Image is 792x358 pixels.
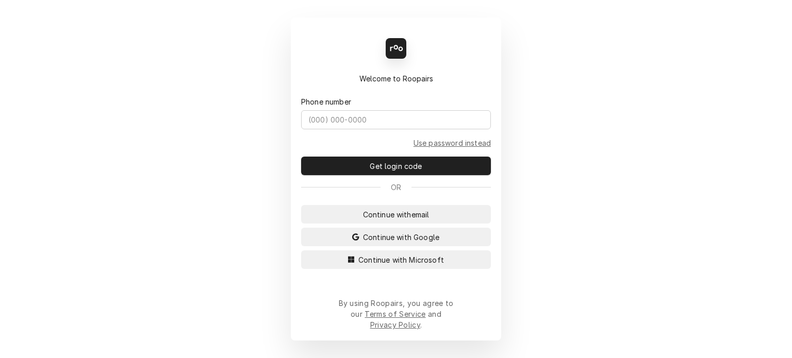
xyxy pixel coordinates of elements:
[361,232,441,243] span: Continue with Google
[301,73,491,84] div: Welcome to Roopairs
[361,209,432,220] span: Continue with email
[365,310,425,318] a: Terms of Service
[301,157,491,175] button: Get login code
[368,161,424,172] span: Get login code
[301,250,491,269] button: Continue with Microsoft
[301,110,491,129] input: (000) 000-0000
[301,205,491,224] button: Continue withemail
[301,182,491,193] div: Or
[356,254,446,265] span: Continue with Microsoft
[414,138,491,148] a: Go to Phone and password form
[338,298,454,330] div: By using Roopairs, you agree to our and .
[370,320,420,329] a: Privacy Policy
[301,228,491,246] button: Continue with Google
[301,96,351,107] label: Phone number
